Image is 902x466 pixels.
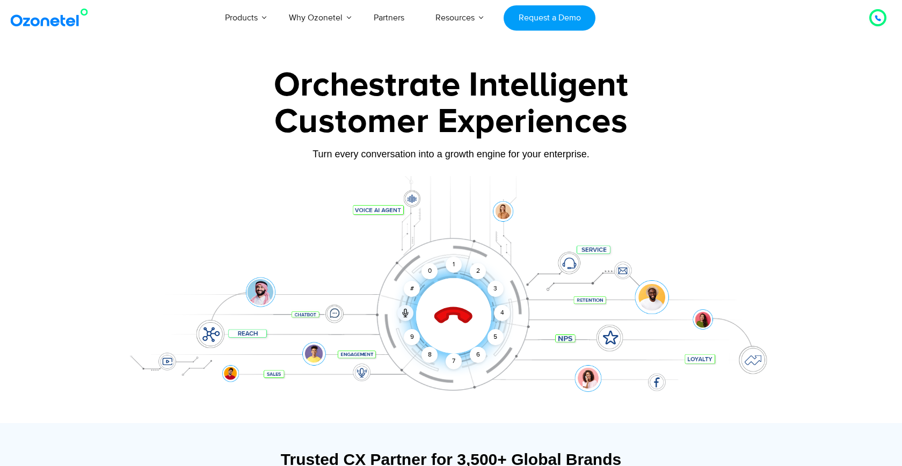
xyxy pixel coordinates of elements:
[404,281,420,297] div: #
[421,263,438,279] div: 0
[504,5,595,31] a: Request a Demo
[488,329,504,345] div: 5
[421,347,438,363] div: 8
[115,68,787,103] div: Orchestrate Intelligent
[404,329,420,345] div: 9
[470,347,486,363] div: 6
[115,148,787,160] div: Turn every conversation into a growth engine for your enterprise.
[115,96,787,148] div: Customer Experiences
[488,281,504,297] div: 3
[446,353,462,369] div: 7
[494,305,510,321] div: 4
[446,257,462,273] div: 1
[470,263,486,279] div: 2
